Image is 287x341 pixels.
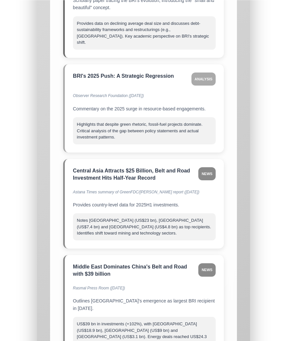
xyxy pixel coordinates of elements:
[73,283,216,294] div: Rasmal Press Room ([DATE])
[73,187,216,198] div: Astana Times summary of GreenFDC/[PERSON_NAME] report ([DATE])
[73,90,216,101] div: Observer Research Foundation ([DATE])
[198,167,216,181] span: News
[73,16,216,50] div: Provides data on declining average deal size and discusses debt-sustainability frameworks and res...
[191,73,216,86] span: Analysis
[73,105,216,112] div: Commentary on the 2025 surge in resource-based engagements.
[73,213,216,240] div: Notes [GEOGRAPHIC_DATA] (US$23 bn), [GEOGRAPHIC_DATA] (US$7.4 bn) and [GEOGRAPHIC_DATA] (US$4.8 b...
[73,167,193,182] div: Central Asia Attracts $25 Billion, Belt and Road Investment Hits Half-Year Record
[73,117,216,144] div: Highlights that despite green rhetoric, fossil-fuel projects dominate. Critical analysis of the g...
[73,263,193,278] div: Middle East Dominates China's Belt and Road with $39 billion
[73,201,216,208] div: Provides country-level data for 2025H1 investments.
[73,297,216,312] div: Outlines [GEOGRAPHIC_DATA]'s emergence as largest BRI recipient in [DATE].
[73,73,187,80] div: BRI's 2025 Push: A Strategic Regression
[198,263,216,277] span: News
